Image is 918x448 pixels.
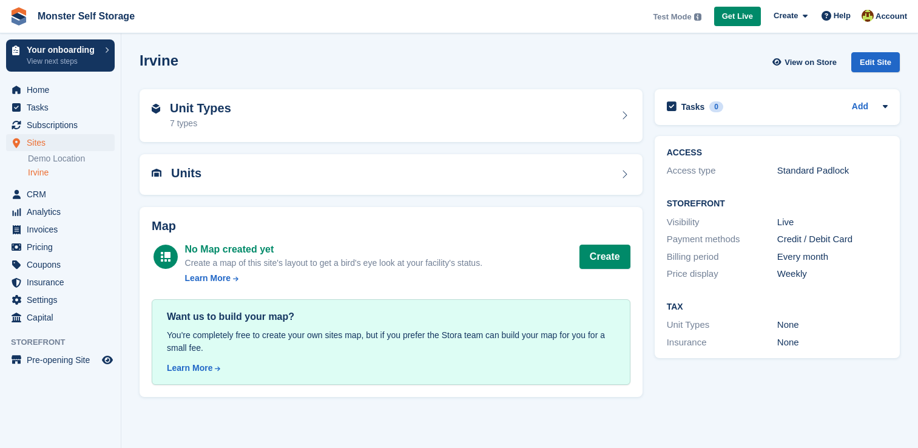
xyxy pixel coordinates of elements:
div: Edit Site [851,52,900,72]
div: Learn More [185,272,231,285]
a: menu [6,291,115,308]
a: Irvine [28,167,115,178]
div: Weekly [777,267,888,281]
div: Standard Padlock [777,164,888,178]
div: Live [777,216,888,229]
span: Coupons [27,256,100,273]
div: Credit / Debit Card [777,232,888,246]
span: Help [834,10,851,22]
h2: ACCESS [667,148,888,158]
span: CRM [27,186,100,203]
a: Preview store [100,353,115,367]
a: menu [6,256,115,273]
span: Insurance [27,274,100,291]
img: map-icn-white-8b231986280072e83805622d3debb4903e2986e43859118e7b4002611c8ef794.svg [161,252,170,262]
div: Price display [667,267,777,281]
div: 7 types [170,117,231,130]
div: You're completely free to create your own sites map, but if you prefer the Stora team can build y... [167,329,615,355]
a: menu [6,99,115,116]
img: Kurun Sangha [862,10,874,22]
span: Subscriptions [27,117,100,134]
span: View on Store [785,56,837,69]
button: Create [579,245,630,269]
div: Access type [667,164,777,178]
a: Learn More [185,272,482,285]
a: menu [6,221,115,238]
img: icon-info-grey-7440780725fd019a000dd9b08b2336e03edf1995a4989e88bcd33f0948082b44.svg [694,13,701,21]
a: Your onboarding View next steps [6,39,115,72]
div: Visibility [667,216,777,229]
a: menu [6,117,115,134]
p: View next steps [27,56,99,67]
img: stora-icon-8386f47178a22dfd0bd8f6a31ec36ba5ce8667c1dd55bd0f319d3a0aa187defe.svg [10,7,28,25]
a: menu [6,239,115,256]
a: Unit Types 7 types [140,89,643,143]
a: Units [140,154,643,195]
img: unit-type-icn-2b2737a686de81e16bb02015468b77c625bbabd49415b5ef34ead5e3b44a266d.svg [152,104,160,114]
div: Want us to build your map? [167,310,615,324]
span: Create [774,10,798,22]
span: Home [27,81,100,98]
a: Monster Self Storage [33,6,140,26]
span: Pre-opening Site [27,351,100,368]
div: Unit Types [667,318,777,332]
a: menu [6,309,115,326]
span: Sites [27,134,100,151]
a: menu [6,274,115,291]
h2: Storefront [667,199,888,209]
h2: Units [171,166,201,180]
a: menu [6,186,115,203]
div: Billing period [667,250,777,264]
p: Your onboarding [27,46,99,54]
h2: Tax [667,302,888,312]
span: Tasks [27,99,100,116]
div: 0 [709,101,723,112]
span: Capital [27,309,100,326]
div: Every month [777,250,888,264]
a: View on Store [771,52,842,72]
span: Storefront [11,336,121,348]
div: Learn More [167,362,212,375]
div: Create a map of this site's layout to get a bird's eye look at your facility's status. [185,257,482,270]
span: Test Mode [653,11,691,23]
h2: Tasks [681,101,705,112]
span: Invoices [27,221,100,238]
span: Settings [27,291,100,308]
div: No Map created yet [185,242,482,257]
a: Demo Location [28,153,115,165]
a: menu [6,81,115,98]
div: Payment methods [667,232,777,246]
span: Analytics [27,203,100,220]
span: Account [876,10,907,22]
h2: Irvine [140,52,178,69]
a: Add [852,100,868,114]
a: menu [6,134,115,151]
a: menu [6,203,115,220]
a: menu [6,351,115,368]
img: unit-icn-7be61d7bf1b0ce9d3e12c5938cc71ed9869f7b940bace4675aadf7bd6d80202e.svg [152,169,161,177]
h2: Unit Types [170,101,231,115]
div: Insurance [667,336,777,350]
span: Pricing [27,239,100,256]
a: Edit Site [851,52,900,77]
a: Get Live [714,7,761,27]
div: None [777,318,888,332]
div: None [777,336,888,350]
span: Get Live [722,10,753,22]
a: Learn More [167,362,615,375]
h2: Map [152,219,630,233]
